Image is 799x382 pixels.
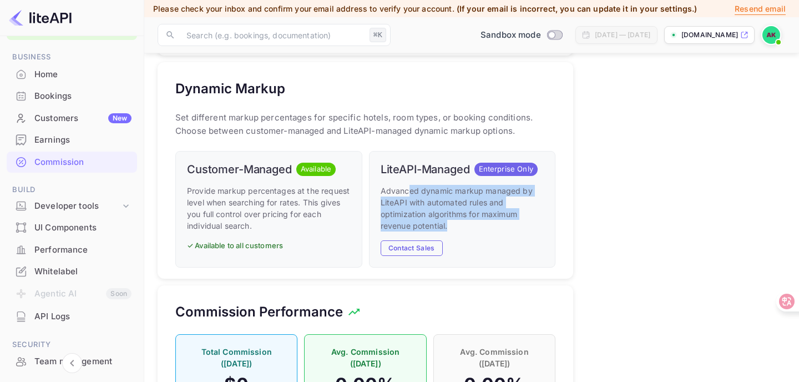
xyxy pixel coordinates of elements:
a: Whitelabel [7,261,137,282]
div: API Logs [7,306,137,328]
a: API Logs [7,306,137,326]
span: Sandbox mode [481,29,541,42]
a: Team management [7,351,137,371]
a: Bookings [7,86,137,106]
div: New [108,113,132,123]
div: Home [7,64,137,86]
a: Performance [7,239,137,260]
button: Contact Sales [381,240,443,257]
div: Whitelabel [34,265,132,278]
span: Security [7,339,137,351]
div: Developer tools [7,197,137,216]
p: Avg. Commission ([DATE]) [445,346,544,369]
span: Business [7,51,137,63]
div: [DATE] — [DATE] [595,30,650,40]
img: LiteAPI logo [9,9,72,27]
button: Collapse navigation [62,353,82,373]
h6: LiteAPI-Managed [381,163,470,176]
div: API Logs [34,310,132,323]
div: Team management [7,351,137,373]
div: Bookings [34,90,132,103]
div: Commission [7,152,137,173]
span: (If your email is incorrect, you can update it in your settings.) [457,4,697,13]
div: Developer tools [34,200,120,213]
a: Home [7,64,137,84]
div: ⌘K [370,28,386,42]
a: UI Components [7,217,137,238]
img: Amit K [762,26,780,44]
div: Switch to Production mode [476,29,567,42]
div: Earnings [34,134,132,147]
p: Set different markup percentages for specific hotels, room types, or booking conditions. Choose b... [175,111,555,138]
div: Commission [34,156,132,169]
a: CustomersNew [7,108,137,128]
span: Enterprise Only [474,164,538,175]
div: Earnings [7,129,137,151]
input: Search (e.g. bookings, documentation) [180,24,365,46]
span: Please check your inbox and confirm your email address to verify your account. [153,4,454,13]
p: Provide markup percentages at the request level when searching for rates. This gives you full con... [187,185,351,232]
div: Whitelabel [7,261,137,283]
div: Bookings [7,86,137,107]
p: Total Commission ([DATE]) [187,346,286,369]
div: Team management [34,355,132,368]
h5: Dynamic Markup [175,80,285,98]
div: CustomersNew [7,108,137,129]
div: Performance [34,244,132,257]
span: Build [7,184,137,196]
p: ✓ Available to all customers [187,240,351,252]
p: [DOMAIN_NAME] [681,30,738,40]
div: Customers [34,112,132,125]
p: Avg. Commission ([DATE]) [316,346,414,369]
div: Performance [7,239,137,261]
span: Available [296,164,336,175]
div: UI Components [7,217,137,239]
h6: Customer-Managed [187,163,292,176]
a: Commission [7,152,137,172]
p: Resend email [735,3,786,15]
div: Home [34,68,132,81]
div: UI Components [34,222,132,234]
p: Advanced dynamic markup managed by LiteAPI with automated rules and optimization algorithms for m... [381,185,544,232]
a: Earnings [7,129,137,150]
h5: Commission Performance [175,303,343,321]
